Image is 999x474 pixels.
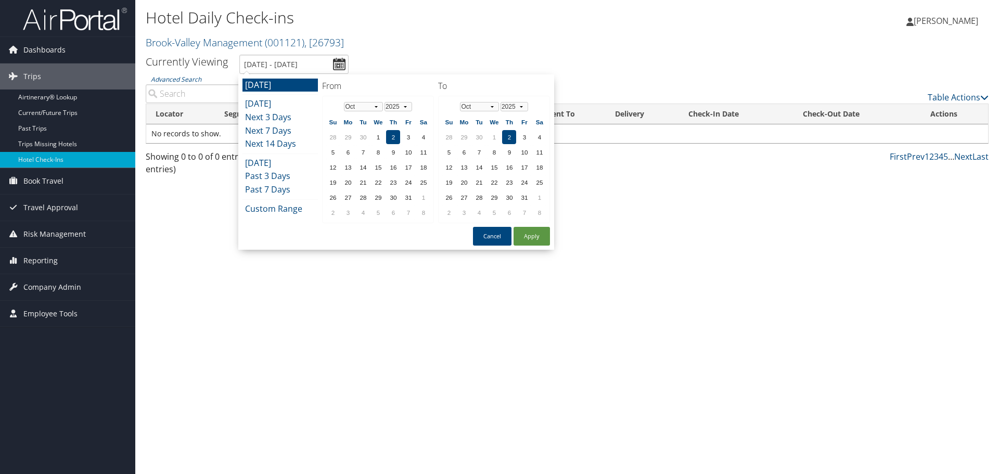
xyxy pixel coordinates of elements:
th: Sent To: activate to sort column ascending [539,104,606,124]
td: 9 [502,145,516,159]
span: Dashboards [23,37,66,63]
td: 9 [386,145,400,159]
h3: Currently Viewing [146,55,228,69]
td: 7 [401,206,415,220]
td: 4 [356,206,370,220]
td: 15 [371,160,385,174]
td: 8 [416,206,430,220]
td: 8 [532,206,546,220]
td: 6 [457,145,471,159]
th: Tu [472,115,486,129]
td: 12 [326,160,340,174]
td: 19 [326,175,340,189]
td: 18 [532,160,546,174]
span: Book Travel [23,168,63,194]
td: 30 [502,190,516,204]
a: 2 [929,151,934,162]
td: 16 [502,160,516,174]
th: Delivery: activate to sort column ascending [606,104,679,124]
a: 3 [934,151,939,162]
td: 6 [341,145,355,159]
li: Past 3 Days [242,170,318,183]
td: 29 [457,130,471,144]
th: Fr [401,115,415,129]
a: 5 [943,151,948,162]
td: 28 [442,130,456,144]
th: Actions [921,104,988,124]
span: , [ 26793 ] [304,35,344,49]
th: Th [386,115,400,129]
td: 11 [532,145,546,159]
input: [DATE] - [DATE] [239,55,349,74]
a: Brook-Valley Management [146,35,344,49]
span: ( 001121 ) [265,35,304,49]
td: 14 [472,160,486,174]
td: 23 [502,175,516,189]
td: 13 [457,160,471,174]
span: Reporting [23,248,58,274]
span: [PERSON_NAME] [914,15,978,27]
th: Segment: activate to sort column ascending [215,104,292,124]
td: 30 [472,130,486,144]
td: 20 [457,175,471,189]
td: 10 [401,145,415,159]
td: 24 [401,175,415,189]
th: Fr [517,115,531,129]
h4: From [322,80,434,92]
th: Locator: activate to sort column ascending [146,104,215,124]
img: airportal-logo.png [23,7,127,31]
td: 21 [472,175,486,189]
td: 1 [532,190,546,204]
span: Risk Management [23,221,86,247]
td: 24 [517,175,531,189]
span: Company Admin [23,274,81,300]
td: 29 [371,190,385,204]
td: 19 [442,175,456,189]
a: Table Actions [928,92,989,103]
li: Past 7 Days [242,183,318,197]
td: 5 [326,145,340,159]
a: 4 [939,151,943,162]
li: Custom Range [242,202,318,216]
td: 22 [371,175,385,189]
td: 8 [371,145,385,159]
a: 1 [925,151,929,162]
td: 7 [517,206,531,220]
span: Employee Tools [23,301,78,327]
th: Check-Out Date: activate to sort column ascending [793,104,920,124]
li: Next 3 Days [242,111,318,124]
td: 7 [356,145,370,159]
td: 12 [442,160,456,174]
td: No records to show. [146,124,988,143]
button: Cancel [473,227,511,246]
td: 2 [386,130,400,144]
td: 15 [487,160,501,174]
button: Apply [514,227,550,246]
a: Advanced Search [151,75,201,84]
td: 1 [371,130,385,144]
td: 8 [487,145,501,159]
td: 3 [457,206,471,220]
td: 28 [326,130,340,144]
td: 4 [416,130,430,144]
td: 30 [386,190,400,204]
td: 21 [356,175,370,189]
th: We [487,115,501,129]
td: 26 [326,190,340,204]
td: 31 [401,190,415,204]
td: 27 [341,190,355,204]
td: 27 [457,190,471,204]
th: Check-In Date: activate to sort column ascending [679,104,793,124]
span: Trips [23,63,41,89]
td: 18 [416,160,430,174]
td: 10 [517,145,531,159]
th: Sa [532,115,546,129]
td: 20 [341,175,355,189]
li: Next 7 Days [242,124,318,138]
td: 29 [487,190,501,204]
th: Th [502,115,516,129]
th: Sa [416,115,430,129]
td: 28 [356,190,370,204]
td: 4 [472,206,486,220]
h1: Hotel Daily Check-ins [146,7,708,29]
